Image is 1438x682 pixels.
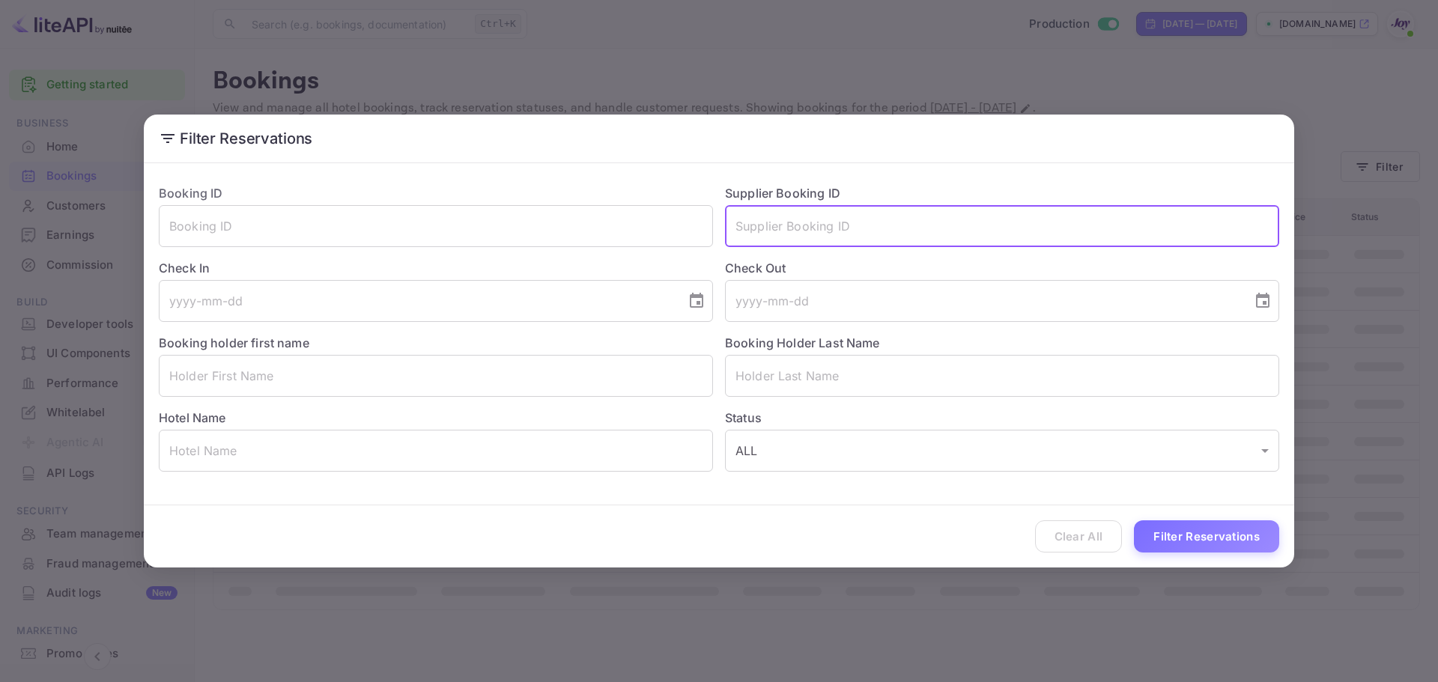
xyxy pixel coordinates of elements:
[159,335,309,350] label: Booking holder first name
[725,335,880,350] label: Booking Holder Last Name
[682,286,712,316] button: Choose date
[1134,520,1279,552] button: Filter Reservations
[725,280,1242,322] input: yyyy-mm-dd
[725,259,1279,277] label: Check Out
[159,410,226,425] label: Hotel Name
[159,205,713,247] input: Booking ID
[159,280,676,322] input: yyyy-mm-dd
[159,355,713,397] input: Holder First Name
[725,205,1279,247] input: Supplier Booking ID
[1248,286,1278,316] button: Choose date
[725,409,1279,427] label: Status
[725,430,1279,472] div: ALL
[159,186,223,201] label: Booking ID
[144,115,1294,162] h2: Filter Reservations
[725,355,1279,397] input: Holder Last Name
[159,259,713,277] label: Check In
[159,430,713,472] input: Hotel Name
[725,186,840,201] label: Supplier Booking ID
